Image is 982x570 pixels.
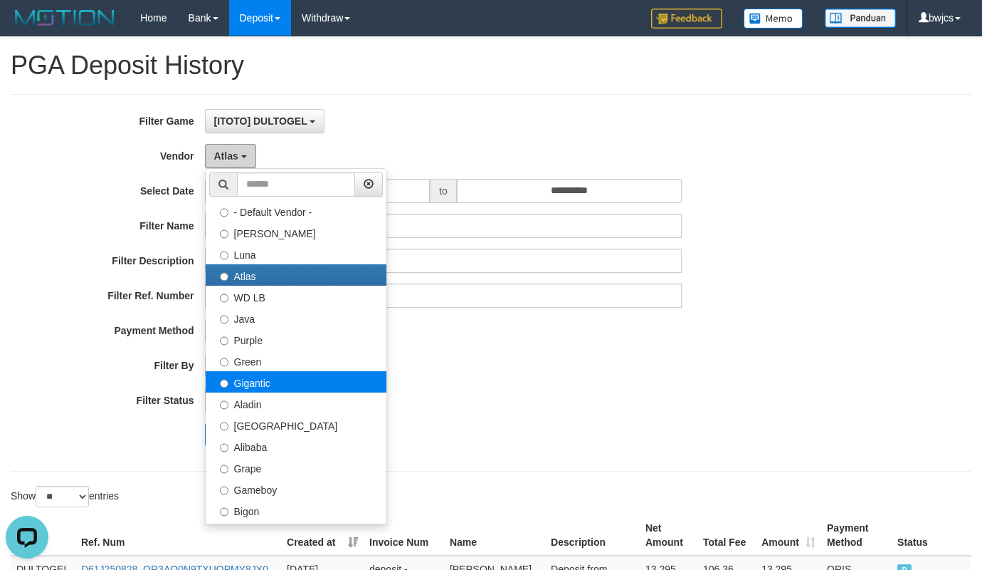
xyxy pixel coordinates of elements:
input: Gameboy [220,486,229,495]
label: Aladin [206,393,386,414]
button: Atlas [205,144,256,168]
input: [GEOGRAPHIC_DATA] [220,422,229,431]
img: Feedback.jpg [651,9,722,28]
input: Green [220,358,229,367]
span: to [430,179,457,203]
label: Show entries [11,486,119,507]
h1: PGA Deposit History [11,51,971,80]
img: MOTION_logo.png [11,7,119,28]
label: Luna [206,243,386,264]
button: [ITOTO] DULTOGEL [205,109,325,133]
th: Ref. Num [75,515,281,556]
label: Java [206,307,386,328]
label: Purple [206,328,386,350]
input: Purple [220,336,229,346]
th: Description [545,515,640,556]
input: WD LB [220,294,229,303]
input: [PERSON_NAME] [220,229,229,239]
th: Amount: activate to sort column ascending [756,515,821,556]
label: [PERSON_NAME] [206,222,386,243]
select: Showentries [36,486,89,507]
label: Bigon [206,499,386,521]
th: Status [892,515,971,556]
input: Atlas [220,272,229,281]
label: [GEOGRAPHIC_DATA] [206,414,386,435]
input: Aladin [220,400,229,410]
input: Alibaba [220,443,229,452]
label: WD LB [206,286,386,307]
label: Atlas [206,264,386,286]
th: Invoice Num [364,515,444,556]
input: Bigon [220,507,229,517]
th: Payment Method [821,515,892,556]
th: Net Amount [640,515,697,556]
label: - Default Vendor - [206,200,386,222]
button: Open LiveChat chat widget [6,6,48,48]
label: Gameboy [206,478,386,499]
input: - Default Vendor - [220,208,229,217]
input: Grape [220,465,229,474]
input: Java [220,315,229,324]
th: Total Fee [697,515,756,556]
span: Atlas [214,150,238,162]
input: Gigantic [220,379,229,388]
input: Luna [220,251,229,260]
label: Green [206,350,386,371]
th: Created at: activate to sort column ascending [281,515,364,556]
img: Button%20Memo.svg [744,9,803,28]
th: Name [444,515,545,556]
label: Alibaba [206,435,386,457]
img: panduan.png [825,9,896,28]
span: [ITOTO] DULTOGEL [214,115,307,127]
label: Allstar [206,521,386,542]
label: Gigantic [206,371,386,393]
label: Grape [206,457,386,478]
